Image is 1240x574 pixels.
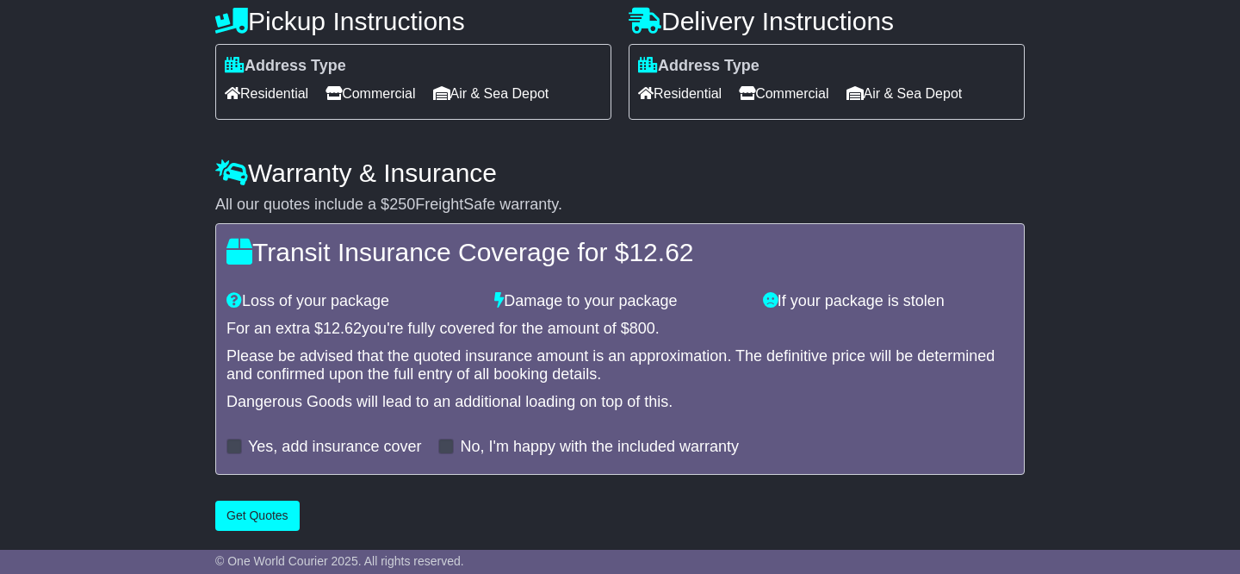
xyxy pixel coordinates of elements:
[629,7,1025,35] h4: Delivery Instructions
[638,57,759,76] label: Address Type
[226,347,1014,384] div: Please be advised that the quoted insurance amount is an approximation. The definitive price will...
[225,57,346,76] label: Address Type
[248,438,421,457] label: Yes, add insurance cover
[218,292,486,311] div: Loss of your package
[629,238,693,266] span: 12.62
[226,393,1014,412] div: Dangerous Goods will lead to an additional loading on top of this.
[215,501,300,531] button: Get Quotes
[629,320,655,337] span: 800
[638,80,722,107] span: Residential
[226,238,1014,266] h4: Transit Insurance Coverage for $
[215,7,611,35] h4: Pickup Instructions
[389,196,415,213] span: 250
[486,292,753,311] div: Damage to your package
[323,320,362,337] span: 12.62
[225,80,308,107] span: Residential
[460,438,739,457] label: No, I'm happy with the included warranty
[215,554,464,568] span: © One World Courier 2025. All rights reserved.
[215,159,1025,187] h4: Warranty & Insurance
[754,292,1022,311] div: If your package is stolen
[739,80,828,107] span: Commercial
[325,80,415,107] span: Commercial
[226,320,1014,339] div: For an extra $ you're fully covered for the amount of $ .
[215,196,1025,215] div: All our quotes include a $ FreightSafe warranty.
[433,80,549,107] span: Air & Sea Depot
[846,80,963,107] span: Air & Sea Depot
